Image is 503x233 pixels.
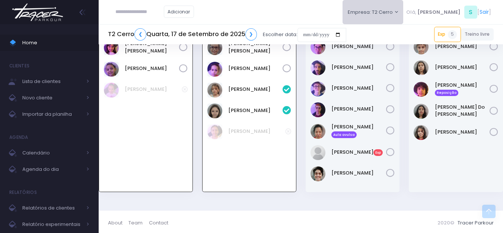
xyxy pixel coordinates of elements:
[437,219,454,226] span: 2020©
[403,4,494,20] div: [ ]
[331,64,386,71] a: [PERSON_NAME]
[9,130,28,145] h4: Agenda
[331,149,386,156] a: [PERSON_NAME]Exp
[464,6,477,19] span: S
[331,123,386,138] a: [PERSON_NAME] Aula avulsa
[22,165,82,174] span: Agenda do dia
[104,62,119,77] img: Vivian Damas Carneiro
[311,82,325,96] img: Joao Gabriel Di Pace Abreu
[414,104,429,119] img: Miguel do Val Pacheco
[22,93,82,103] span: Novo cliente
[164,6,194,18] a: Adicionar
[228,107,283,114] a: [PERSON_NAME]
[207,83,222,98] img: Alice Camargo Silva
[461,28,494,41] a: Treino livre
[104,40,119,55] img: Maria Eduarda Silvino Mazarotto
[417,9,461,16] span: [PERSON_NAME]
[448,30,457,39] span: 5
[22,77,82,86] span: Lista de clientes
[311,102,325,117] img: Juliana Santana Rodrigues
[108,28,257,41] h5: T2 Cerro Quarta, 17 de Setembro de 2025
[149,216,168,230] a: Contact
[228,128,285,135] a: [PERSON_NAME]
[480,8,489,16] a: Sair
[406,9,416,16] span: Olá,
[435,128,490,136] a: [PERSON_NAME]
[9,58,29,73] h4: Clientes
[311,166,325,181] img: Lívia Lamarca
[414,39,429,54] img: Heitor Martins Marques
[228,86,283,93] a: [PERSON_NAME]
[125,65,179,72] a: [PERSON_NAME]
[125,40,179,54] a: [PERSON_NAME] [PERSON_NAME]
[22,38,89,48] span: Home
[331,43,386,50] a: [PERSON_NAME]
[331,105,386,113] a: [PERSON_NAME]
[435,64,490,71] a: [PERSON_NAME]
[311,39,325,54] img: Gabriel Nakanishi Fortes
[311,124,325,139] img: Leticia Kita
[22,203,82,213] span: Relatórios de clientes
[207,103,222,118] img: Natalia Sportello
[108,216,128,230] a: About
[22,109,82,119] span: Importar da planilha
[9,185,37,200] h4: Relatórios
[414,82,429,97] img: Lucas Palomino
[331,131,357,138] span: Aula avulsa
[458,219,494,226] a: Tracer Parkour
[435,103,490,118] a: [PERSON_NAME] Do [PERSON_NAME]
[435,82,490,96] a: [PERSON_NAME] Reposição
[311,145,325,160] img: Luana Lúcia dos Santos
[207,62,222,77] img: Nicole Laurentino
[245,28,257,41] a: ❯
[435,43,490,50] a: [PERSON_NAME]
[311,60,325,75] img: Gabriel Noal Oliva
[207,124,222,139] img: Isabela Vilas Boas Rocha
[22,148,82,158] span: Calendário
[104,83,119,98] img: Bella Ercole Solitto
[373,149,383,156] span: Exp
[207,40,222,55] img: MARIA LUIZA SILVA DE OLIVEIRA
[228,40,283,54] a: [PERSON_NAME] [PERSON_NAME]
[125,86,182,93] a: [PERSON_NAME]
[331,169,386,177] a: [PERSON_NAME]
[434,27,461,42] a: Exp5
[128,216,149,230] a: Team
[134,28,146,41] a: ❮
[108,26,346,43] div: Escolher data:
[414,60,429,75] img: Lia Zanzanelli Levada
[22,220,82,229] span: Relatório experimentais
[414,125,429,140] img: Rafael Zanzanelli Levada
[435,90,459,96] span: Reposição
[331,84,386,92] a: [PERSON_NAME]
[228,65,283,72] a: [PERSON_NAME]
